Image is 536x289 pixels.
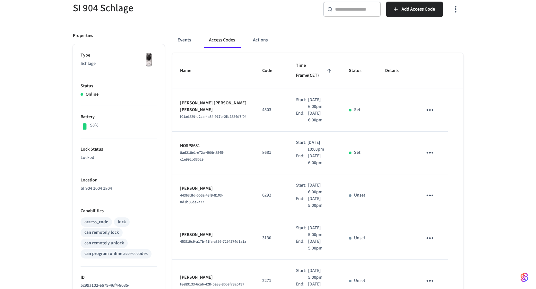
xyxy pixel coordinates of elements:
[308,110,333,124] p: [DATE] 6:00pm
[180,185,247,192] p: [PERSON_NAME]
[296,61,333,81] span: Time Frame(CET)
[296,196,308,209] div: End:
[172,32,463,48] div: ant example
[204,32,240,48] button: Access Codes
[296,153,308,166] div: End:
[84,250,148,257] div: can program online access codes
[84,240,124,247] div: can remotely unlock
[81,52,157,59] p: Type
[354,277,365,284] p: Unset
[81,274,157,281] p: ID
[385,66,407,76] span: Details
[307,139,333,153] p: [DATE] 10:03pm
[73,32,93,39] p: Properties
[180,100,247,113] p: [PERSON_NAME] [PERSON_NAME] [PERSON_NAME]
[308,97,333,110] p: [DATE] 6:00pm
[90,122,99,129] p: 98%
[248,32,273,48] button: Actions
[296,267,308,281] div: Start:
[81,60,157,67] p: Schlage
[354,235,365,241] p: Unset
[354,149,360,156] p: Set
[308,182,333,196] p: [DATE] 6:00pm
[262,192,281,199] p: 6292
[402,5,435,13] span: Add Access Code
[84,219,108,225] div: access_code
[308,225,333,238] p: [DATE] 5:00pm
[308,238,333,252] p: [DATE] 5:00pm
[180,150,224,162] span: 8ad218e1-e72a-490b-8545-c1e992b33529
[172,32,196,48] button: Events
[354,107,360,113] p: Set
[180,274,247,281] p: [PERSON_NAME]
[84,229,119,236] div: can remotely lock
[296,110,308,124] div: End:
[180,143,247,149] p: HOSP8681
[308,153,333,166] p: [DATE] 6:00pm
[180,239,246,244] span: 453f19c9-a17b-41fa-a395-7294274d1a1a
[349,66,370,76] span: Status
[521,272,528,283] img: SeamLogoGradient.69752ec5.svg
[81,114,157,120] p: Battery
[308,196,333,209] p: [DATE] 5:00pm
[81,208,157,215] p: Capabilities
[262,149,281,156] p: 8681
[296,139,307,153] div: Start:
[180,282,244,287] span: f8e89133-6ca6-42ff-ba38-805ef782c497
[262,66,281,76] span: Code
[262,107,281,113] p: 4303
[118,219,126,225] div: lock
[296,238,308,252] div: End:
[262,277,281,284] p: 2271
[180,193,223,205] span: 44363dfd-5062-48f9-8103-0d3b36de2a77
[308,267,333,281] p: [DATE] 5:00pm
[141,52,157,68] img: Yale Assure Touchscreen Wifi Smart Lock, Satin Nickel, Front
[262,235,281,241] p: 3130
[180,232,247,238] p: [PERSON_NAME]
[81,146,157,153] p: Lock Status
[81,83,157,90] p: Status
[81,154,157,161] p: Locked
[296,225,308,238] div: Start:
[386,2,443,17] button: Add Access Code
[354,192,365,199] p: Unset
[73,2,264,15] h5: SI 904 Schlage
[86,91,99,98] p: Online
[81,177,157,184] p: Location
[180,66,200,76] span: Name
[296,182,308,196] div: Start:
[180,114,246,119] span: f01ad829-d2ca-4a34-917b-2fb2824d7f04
[296,97,308,110] div: Start:
[81,185,157,192] p: SI 904 1004 1804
